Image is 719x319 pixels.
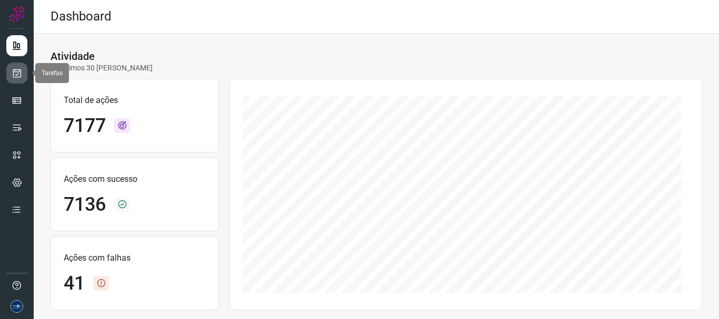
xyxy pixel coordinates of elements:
h1: 7136 [64,193,106,216]
span: Tarefas [42,69,63,77]
img: d06bdf07e729e349525d8f0de7f5f473.png [11,300,23,313]
img: Logo [9,6,25,22]
h2: Dashboard [51,9,112,24]
p: Ações com falhas [64,252,206,264]
h1: 41 [64,272,85,295]
p: Total de ações [64,94,206,107]
h3: Atividade [51,50,95,63]
p: Últimos 30 [PERSON_NAME] [51,63,153,74]
p: Ações com sucesso [64,173,206,186]
h1: 7177 [64,115,106,137]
